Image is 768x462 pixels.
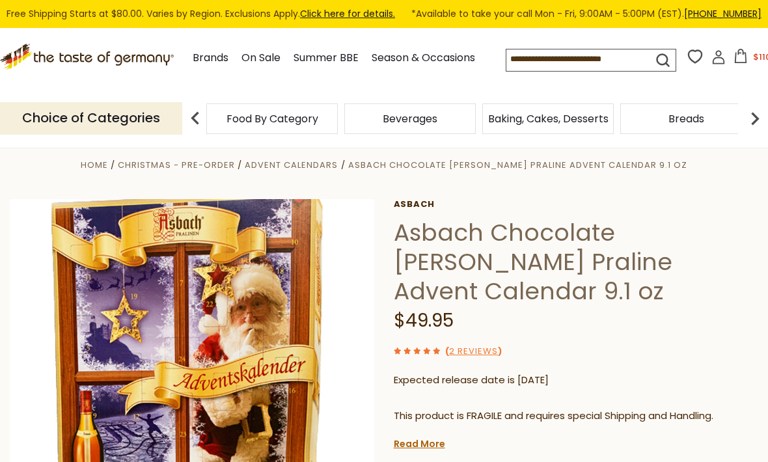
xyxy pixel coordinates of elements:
[348,159,687,171] a: Asbach Chocolate [PERSON_NAME] Praline Advent Calendar 9.1 oz
[449,345,498,359] a: 2 Reviews
[300,7,395,20] a: Click here for details.
[488,114,609,124] a: Baking, Cakes, Desserts
[294,49,359,67] a: Summer BBE
[245,159,338,171] a: Advent Calendars
[394,218,758,306] h1: Asbach Chocolate [PERSON_NAME] Praline Advent Calendar 9.1 oz
[118,159,235,171] a: Christmas - PRE-ORDER
[411,7,761,21] span: *Available to take your call Mon - Fri, 9:00AM - 5:00PM (EST).
[684,7,761,20] a: [PHONE_NUMBER]
[405,434,758,450] li: We will ship this product in heat-protective, cushioned packaging and ice during warm weather mon...
[182,105,208,131] img: previous arrow
[445,345,502,357] span: ( )
[394,408,758,424] p: This product is FRAGILE and requires special Shipping and Handling.
[383,114,437,124] a: Beverages
[394,308,454,333] span: $49.95
[241,49,281,67] a: On Sale
[372,49,475,67] a: Season & Occasions
[742,105,768,131] img: next arrow
[394,437,445,450] a: Read More
[668,114,704,124] a: Breads
[394,199,758,210] a: Asbach
[7,7,761,21] div: Free Shipping Starts at $80.00. Varies by Region. Exclusions Apply.
[193,49,228,67] a: Brands
[81,159,108,171] a: Home
[394,372,758,388] p: Expected release date is [DATE]
[226,114,318,124] a: Food By Category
